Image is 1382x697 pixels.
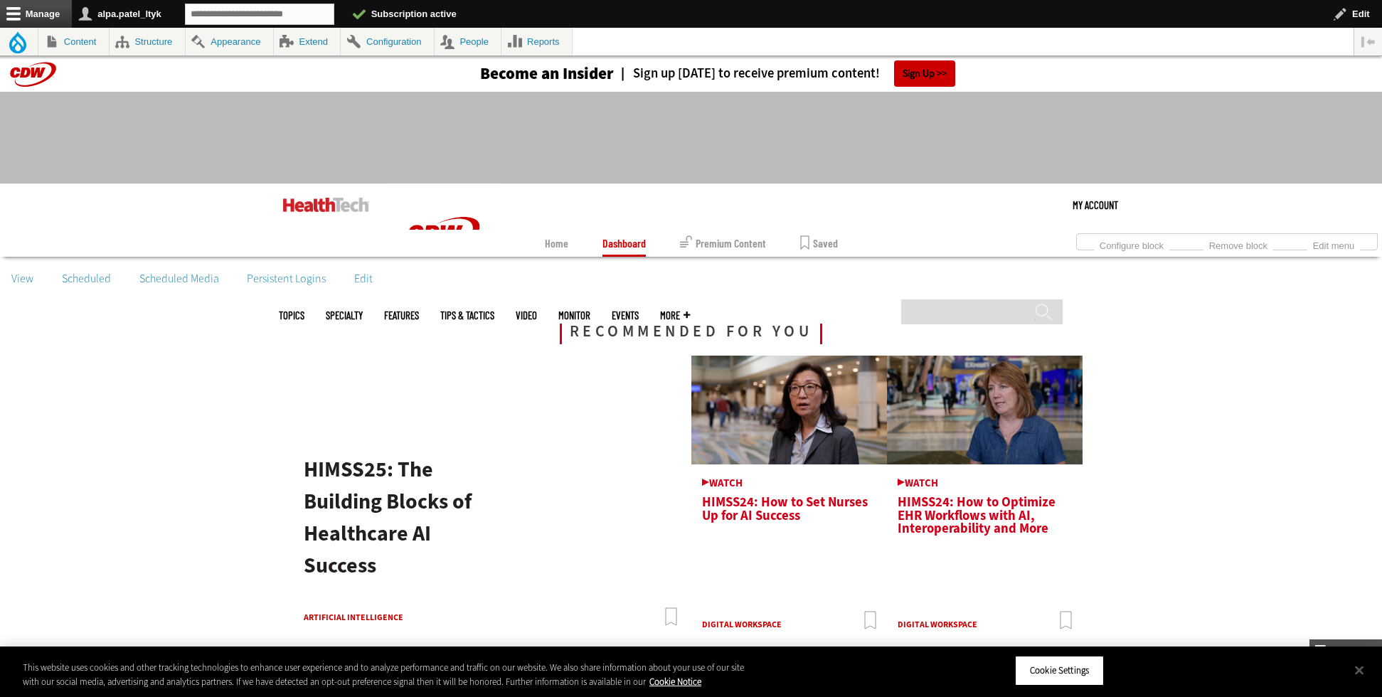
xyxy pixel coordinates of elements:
[545,230,568,257] a: Home
[702,619,782,630] a: Digital Workspace
[128,268,230,289] a: Scheduled Media
[390,277,497,292] a: CDW
[558,310,590,321] a: MonITor
[898,478,1072,537] a: HIMSS24: How to Optimize EHR Workflows with AI, Interoperability and More
[1344,654,1375,686] button: Close
[1307,236,1360,252] a: Edit menu
[38,28,109,55] a: Content
[660,310,690,321] span: More
[110,28,185,55] a: Structure
[384,310,419,321] a: Features
[1354,28,1382,55] button: Vertical orientation
[800,230,838,257] a: Saved
[279,310,304,321] span: Topics
[680,230,766,257] a: Premium Content
[612,310,639,321] a: Events
[1015,656,1104,686] button: Cookie Settings
[304,610,437,626] a: Artificial Intelligence
[341,28,433,55] a: Configuration
[427,65,614,82] a: Become an Insider
[516,310,537,321] a: Video
[326,310,363,321] span: Specialty
[283,198,369,212] img: Home
[602,230,646,257] a: Dashboard
[432,106,950,170] iframe: advertisement
[1094,236,1169,252] a: Configure block
[51,268,122,289] a: Scheduled
[435,28,501,55] a: People
[440,310,494,321] a: Tips & Tactics
[1073,183,1118,226] div: User menu
[702,478,876,524] a: HIMSS24: How to Set Nurses Up for AI Success
[480,65,614,82] h3: Become an Insider
[501,28,572,55] a: Reports
[304,451,472,584] a: HIMSS25: The Building Blocks of Healthcare AI Success
[691,356,887,464] img: HIMSS Nurses Thumbnail
[274,28,341,55] a: Extend
[235,268,337,289] a: Persistent Logins
[649,676,701,688] a: More information about your privacy
[614,67,880,80] a: Sign up [DATE] to receive premium content!
[23,661,760,688] div: This website uses cookies and other tracking technologies to enhance user experience and to analy...
[1326,645,1376,656] span: Feedback
[1203,236,1273,252] a: Remove block
[898,619,977,630] a: Digital Workspace
[894,60,955,87] a: Sign Up
[186,28,273,55] a: Appearance
[1073,183,1118,226] a: My Account
[887,356,1083,464] img: HIMSS Video
[390,183,497,289] img: Home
